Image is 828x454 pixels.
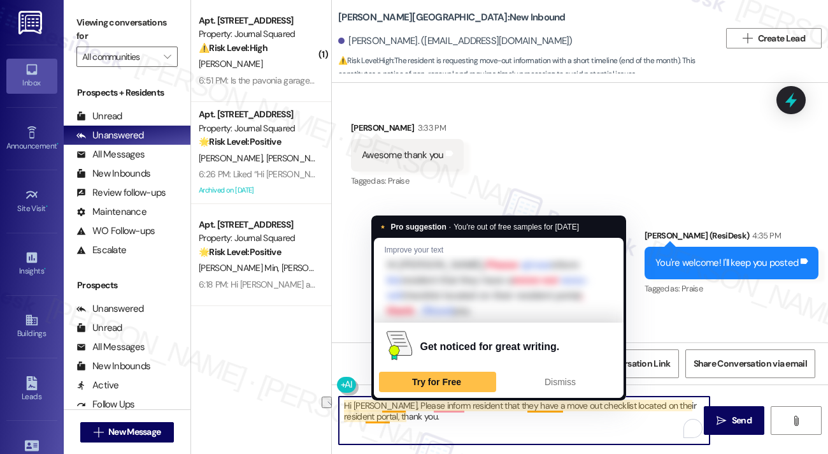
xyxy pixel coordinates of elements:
div: Apt. [STREET_ADDRESS] [199,218,317,231]
i:  [717,416,726,426]
div: Unread [76,321,122,335]
button: Create Lead [726,28,822,48]
div: Property: Journal Squared [199,27,317,41]
div: WO Follow-ups [76,224,155,238]
div: [PERSON_NAME] (ResiDesk) [645,229,818,247]
div: 6:26 PM: Liked “Hi [PERSON_NAME] and [PERSON_NAME]! Starting [DATE]…” [199,168,478,180]
i:  [743,33,752,43]
div: Property: Journal Squared [199,231,317,245]
span: : The resident is requesting move-out information with a short timeline (end of the month). This ... [338,54,720,82]
strong: 🌟 Risk Level: Positive [199,136,281,147]
span: New Message [108,425,161,439]
div: [PERSON_NAME]. ([EMAIL_ADDRESS][DOMAIN_NAME]) [338,34,573,48]
div: Apt. [STREET_ADDRESS] [199,14,317,27]
a: Inbox [6,59,57,93]
div: Unread [76,110,122,123]
div: Prospects [64,279,190,292]
button: Share Conversation via email [685,349,815,378]
strong: ⚠️ Risk Level: High [338,55,393,66]
span: Share Conversation via email [694,357,807,370]
div: Unanswered [76,302,144,316]
div: Escalate [76,244,126,257]
a: Leads [6,372,57,407]
span: • [44,265,46,274]
a: Buildings [6,309,57,344]
div: All Messages [76,148,145,161]
span: • [57,140,59,149]
b: [PERSON_NAME][GEOGRAPHIC_DATA]: New Inbound [338,11,566,24]
div: New Inbounds [76,167,150,180]
strong: ⚠️ Risk Level: High [199,42,268,54]
div: Tagged as: [645,279,818,298]
div: All Messages [76,340,145,354]
i:  [164,52,171,62]
button: New Message [80,422,175,443]
div: Follow Ups [76,398,135,411]
div: Maintenance [76,205,146,219]
strong: 🌟 Risk Level: Positive [199,246,281,258]
button: Get Conversation Link [574,349,678,378]
div: [PERSON_NAME] [351,121,464,139]
button: Send [704,406,764,435]
div: 3:33 PM [415,121,446,135]
span: Praise [388,175,409,186]
a: Insights • [6,247,57,281]
div: Review follow-ups [76,186,166,200]
div: New Inbounds [76,360,150,373]
div: Unanswered [76,129,144,142]
span: [PERSON_NAME] [199,152,266,164]
span: Create Lead [758,32,805,45]
div: Active [76,379,119,392]
a: Site Visit • [6,184,57,219]
span: Praise [682,283,703,294]
i:  [94,427,103,437]
input: All communities [82,47,157,67]
div: Property: Journal Squared [199,122,317,135]
div: Apt. [STREET_ADDRESS] [199,108,317,121]
label: Viewing conversations for [76,13,178,47]
span: [PERSON_NAME] Min [199,262,282,274]
div: Tagged as: [351,172,464,190]
span: [PERSON_NAME] [266,152,330,164]
div: 6:51 PM: Is the pavonia garage exit still broken? [199,75,369,86]
span: [PERSON_NAME] [199,58,262,70]
span: Send [732,414,752,427]
div: You're welcome! I'll keep you posted [655,256,798,270]
span: [PERSON_NAME] [282,262,345,274]
span: • [46,202,48,211]
span: Get Conversation Link [582,357,670,370]
div: 4:35 PM [749,229,780,242]
div: Archived on [DATE] [197,182,318,198]
i:  [791,416,801,426]
div: Prospects + Residents [64,86,190,99]
div: Awesome thank you [362,149,443,162]
textarea: To enrich screen reader interactions, please activate Accessibility in Grammarly extension settings [339,397,710,444]
img: ResiDesk Logo [18,11,45,34]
